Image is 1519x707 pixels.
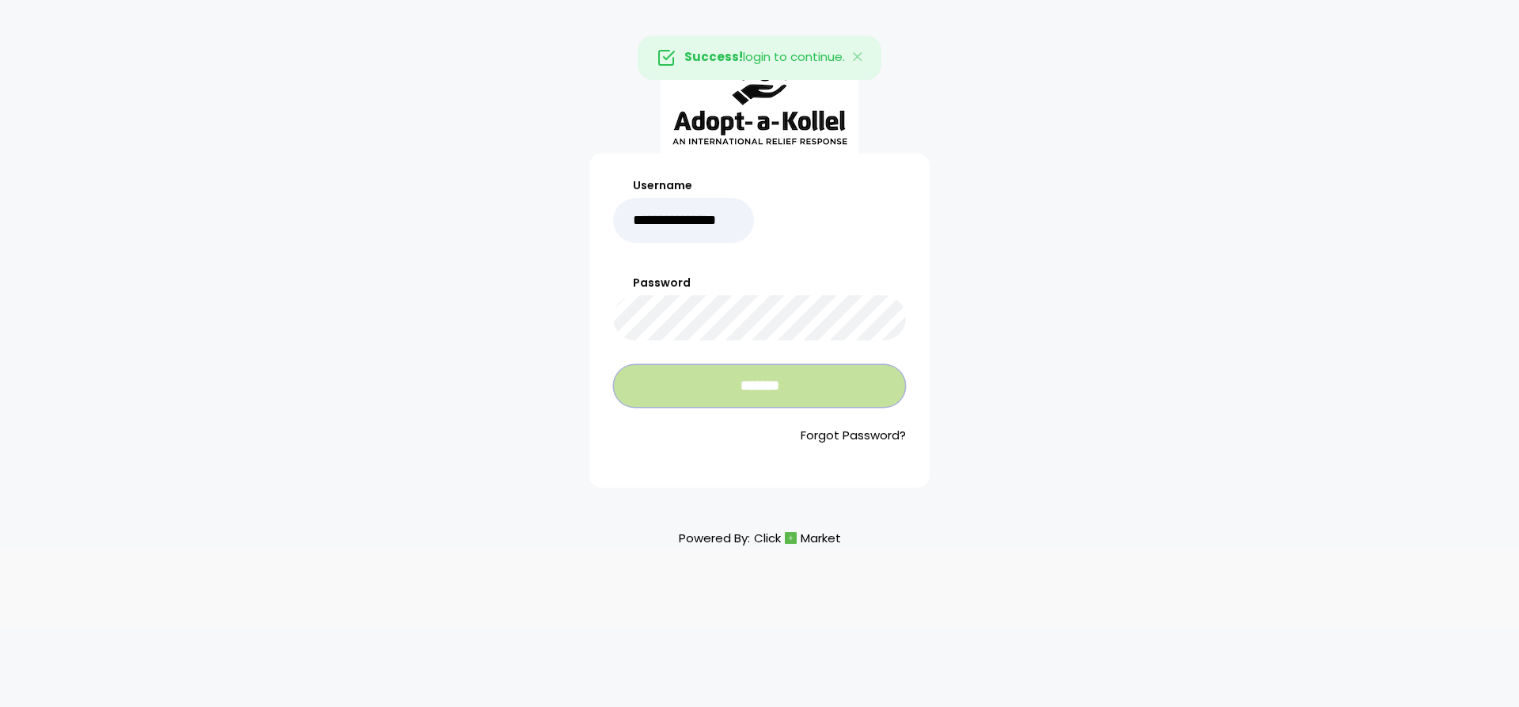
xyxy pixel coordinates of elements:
strong: Success! [684,48,743,65]
img: cm_icon.png [785,532,797,544]
div: login to continue. [638,36,881,80]
label: Password [613,275,906,291]
a: Forgot Password? [613,427,906,445]
label: Username [613,177,754,194]
p: Powered By: [679,527,841,549]
button: Close [835,36,881,79]
a: ClickMarket [754,527,841,549]
img: aak_logo_sm.jpeg [661,40,858,154]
